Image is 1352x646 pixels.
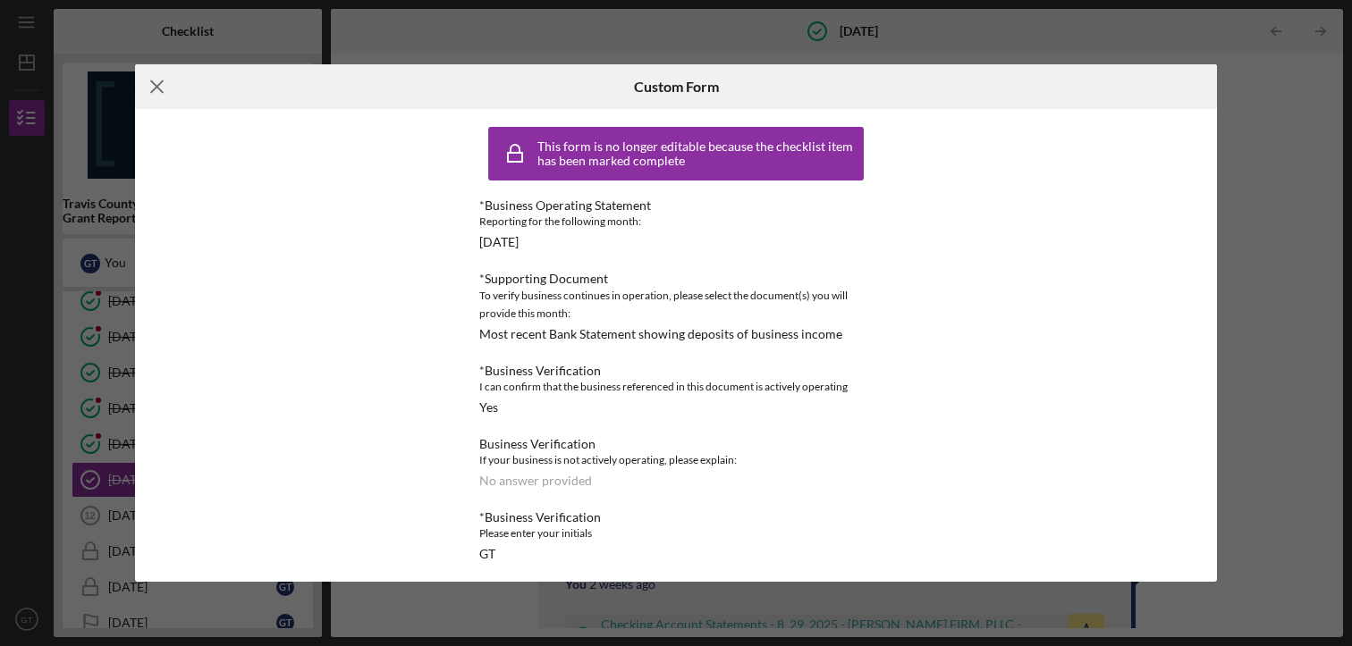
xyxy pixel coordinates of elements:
div: Yes [479,400,498,415]
div: This form is no longer editable because the checklist item has been marked complete [537,139,859,168]
div: I can confirm that the business referenced in this document is actively operating [479,378,873,396]
div: *Business Verification [479,510,873,524]
div: Reporting for the following month: [479,213,873,231]
h6: Custom Form [634,79,719,95]
div: Business Verification [479,437,873,451]
div: GT [479,547,495,561]
div: [DATE] [479,235,519,249]
div: *Business Verification [479,364,873,378]
div: *Supporting Document [479,272,873,286]
div: Please enter your initials [479,524,873,542]
div: To verify business continues in operation, please select the document(s) you will provide this mo... [479,287,873,323]
div: Most recent Bank Statement showing deposits of business income [479,327,842,341]
div: If your business is not actively operating, please explain: [479,451,873,469]
div: No answer provided [479,474,592,488]
div: *Business Operating Statement [479,198,873,213]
